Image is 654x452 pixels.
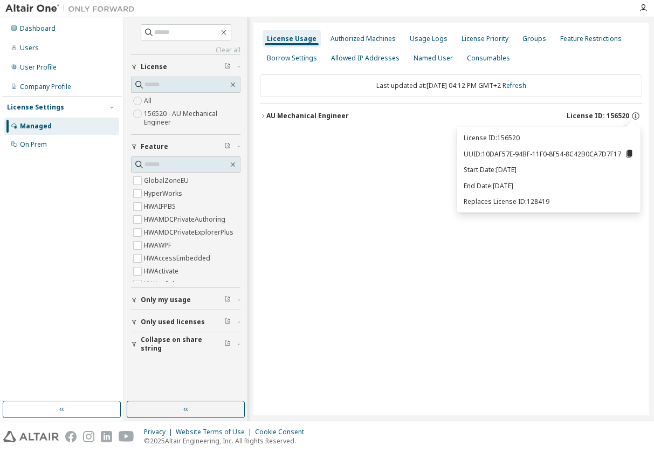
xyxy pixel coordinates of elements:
div: Borrow Settings [267,54,317,63]
div: Privacy [144,428,176,436]
div: Usage Logs [410,35,448,43]
div: Consumables [467,54,510,63]
div: Last updated at: [DATE] 04:12 PM GMT+2 [260,74,642,97]
label: All [144,94,154,107]
label: HWAMDCPrivateAuthoring [144,213,228,226]
p: End Date: [DATE] [464,181,634,190]
p: © 2025 Altair Engineering, Inc. All Rights Reserved. [144,436,311,446]
a: Refresh [502,81,526,90]
label: GlobalZoneEU [144,174,191,187]
span: License [141,63,167,71]
button: Only my usage [131,288,240,312]
div: Groups [522,35,546,43]
img: Altair One [5,3,140,14]
div: Company Profile [20,83,71,91]
span: Clear filter [224,340,231,348]
label: HWAcufwh [144,278,178,291]
div: Users [20,44,39,52]
div: License Usage [267,35,316,43]
img: facebook.svg [65,431,77,442]
button: Collapse on share string [131,332,240,356]
button: Feature [131,135,240,159]
p: Start Date: [DATE] [464,165,634,174]
label: HyperWorks [144,187,184,200]
label: HWAIFPBS [144,200,178,213]
button: License [131,55,240,79]
div: Dashboard [20,24,56,33]
div: Authorized Machines [331,35,396,43]
div: Website Terms of Use [176,428,255,436]
p: Replaces License ID: 128419 [464,197,634,206]
img: youtube.svg [119,431,134,442]
span: Only my usage [141,296,191,304]
div: Named User [414,54,453,63]
span: Clear filter [224,296,231,304]
label: HWAccessEmbedded [144,252,212,265]
span: License ID: 156520 [567,112,629,120]
label: HWAMDCPrivateExplorerPlus [144,226,236,239]
label: HWActivate [144,265,181,278]
img: altair_logo.svg [3,431,59,442]
label: 156520 - AU Mechanical Engineer [144,107,240,129]
span: Clear filter [224,63,231,71]
img: linkedin.svg [101,431,112,442]
label: HWAWPF [144,239,174,252]
a: Clear all [131,46,240,54]
div: Managed [20,122,52,131]
button: Only used licenses [131,310,240,334]
p: UUID: 10DAF57E-94BF-11F0-8F54-8C42B0CA7D7F17 [464,149,634,159]
span: Feature [141,142,168,151]
button: AU Mechanical EngineerLicense ID: 156520 [260,104,642,128]
div: Cookie Consent [255,428,311,436]
div: AU Mechanical Engineer [266,112,349,120]
span: Clear filter [224,142,231,151]
p: License ID: 156520 [464,133,634,142]
span: Collapse on share string [141,335,224,353]
span: Clear filter [224,318,231,326]
div: On Prem [20,140,47,149]
div: User Profile [20,63,57,72]
div: License Priority [462,35,508,43]
div: Allowed IP Addresses [331,54,400,63]
div: Feature Restrictions [560,35,622,43]
div: License Settings [7,103,64,112]
img: instagram.svg [83,431,94,442]
span: Only used licenses [141,318,205,326]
